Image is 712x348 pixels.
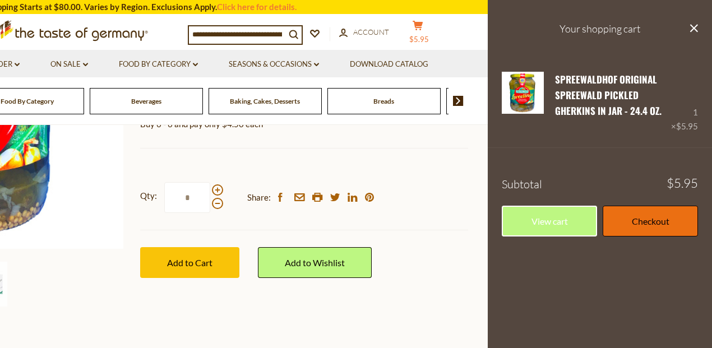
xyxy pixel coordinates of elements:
a: On Sale [50,58,88,71]
span: Add to Cart [167,257,212,268]
a: Breads [373,97,394,105]
img: Spreewaldhof Original Spreewald Pickled Gherkins in Jar - 24.4 oz. [502,72,544,114]
a: Checkout [603,206,698,236]
span: $5.95 [667,177,698,189]
img: next arrow [453,96,464,106]
a: Seasons & Occasions [229,58,319,71]
a: Click here for details. [217,2,297,12]
span: $5.95 [676,121,698,131]
a: Food By Category [119,58,198,71]
a: Food By Category [1,97,54,105]
span: $5.95 [409,35,429,44]
a: Download Catalog [350,58,428,71]
a: Account [339,26,389,39]
input: Qty: [164,182,210,213]
a: Baking, Cakes, Desserts [230,97,300,105]
button: Add to Cart [140,247,239,278]
a: Spreewaldhof Original Spreewald Pickled Gherkins in Jar - 24.4 oz. [502,72,544,134]
div: 1 × [671,72,698,134]
a: Add to Wishlist [258,247,372,278]
strong: Qty: [140,189,157,203]
a: View cart [502,206,597,236]
span: Subtotal [502,177,542,191]
a: Spreewaldhof Original Spreewald Pickled Gherkins in Jar - 24.4 oz. [555,72,662,118]
span: Share: [247,191,271,205]
button: $5.95 [401,20,434,48]
span: Account [353,27,389,36]
a: Beverages [131,97,161,105]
